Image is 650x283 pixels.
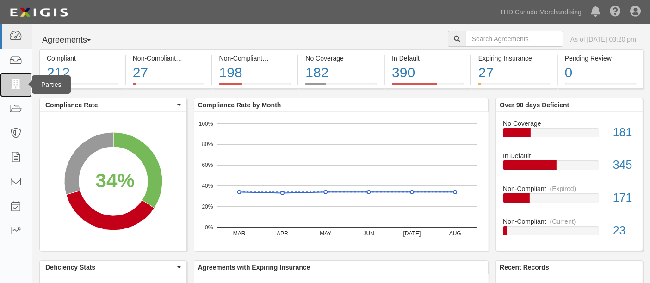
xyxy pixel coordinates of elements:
text: 100% [199,120,213,127]
div: Parties [32,75,71,94]
button: Compliance Rate [40,98,186,111]
div: As of [DATE] 03:20 pm [570,35,636,44]
span: Compliance Rate [45,100,175,110]
div: 27 [133,63,204,83]
div: 198 [219,63,291,83]
text: [DATE] [403,230,421,237]
input: Search Agreements [466,31,563,47]
div: In Default [392,54,464,63]
div: (Current) [180,54,205,63]
a: Non-Compliant(Expired)171 [503,184,636,217]
b: Agreements with Expiring Insurance [198,264,310,271]
div: 345 [606,157,643,173]
div: (Expired) [266,54,292,63]
i: Help Center - Complianz [610,6,621,18]
div: Non-Compliant (Expired) [219,54,291,63]
a: THD Canada Merchandising [495,3,586,21]
text: JUN [363,230,374,237]
a: In Default345 [503,151,636,184]
div: 212 [47,63,118,83]
div: 0 [565,63,636,83]
div: No Coverage [305,54,377,63]
text: MAR [233,230,246,237]
div: 171 [606,190,643,206]
a: Pending Review0 [558,83,644,90]
text: 0% [205,224,213,230]
div: Compliant [47,54,118,63]
a: Non-Compliant(Current)23 [503,217,636,243]
a: No Coverage182 [298,83,384,90]
div: Non-Compliant [496,184,643,193]
span: Deficiency Stats [45,263,175,272]
div: 34% [96,167,135,195]
b: Over 90 days Deficient [500,101,569,109]
button: Deficiency Stats [40,261,186,274]
a: Non-Compliant(Expired)198 [212,83,298,90]
svg: A chart. [40,112,186,251]
div: 27 [478,63,550,83]
text: 80% [202,141,213,148]
button: Agreements [39,31,109,49]
div: 390 [392,63,464,83]
a: In Default390 [385,83,470,90]
a: Expiring Insurance27 [471,83,557,90]
div: 182 [305,63,377,83]
div: Non-Compliant [496,217,643,226]
div: (Current) [550,217,576,226]
div: (Expired) [550,184,576,193]
text: 20% [202,203,213,210]
div: 181 [606,124,643,141]
div: Expiring Insurance [478,54,550,63]
text: 60% [202,162,213,168]
text: MAY [320,230,331,237]
div: Pending Review [565,54,636,63]
text: 40% [202,183,213,189]
text: AUG [449,230,461,237]
div: Non-Compliant (Current) [133,54,204,63]
div: 23 [606,222,643,239]
svg: A chart. [194,112,489,251]
text: APR [277,230,288,237]
div: No Coverage [496,119,643,128]
a: No Coverage181 [503,119,636,152]
a: Compliant212 [39,83,125,90]
a: Non-Compliant(Current)27 [126,83,211,90]
b: Compliance Rate by Month [198,101,281,109]
div: In Default [496,151,643,160]
b: Recent Records [500,264,549,271]
img: logo-5460c22ac91f19d4615b14bd174203de0afe785f0fc80cf4dbbc73dc1793850b.png [7,4,71,21]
